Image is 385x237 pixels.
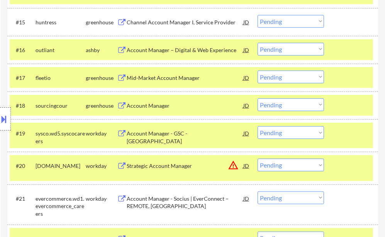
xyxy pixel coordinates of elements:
div: Strategic Account Manager [127,162,243,170]
div: huntress [36,19,86,26]
div: JD [243,159,250,173]
div: Account Manager - Socius | EverConnect – REMOTE, [GEOGRAPHIC_DATA] [127,195,243,210]
div: Channel Account Manager I, Service Provider [127,19,243,26]
div: greenhouse [86,19,117,26]
div: JD [243,98,250,112]
div: Account Manager - GSC - [GEOGRAPHIC_DATA] [127,130,243,145]
div: JD [243,191,250,205]
div: JD [243,126,250,140]
div: workday [86,195,117,203]
div: Mid-Market Account Manager [127,74,243,82]
div: #16 [16,46,29,54]
div: evercommerce.wd1.evercommerce_careers [36,195,86,218]
div: JD [243,15,250,29]
div: #15 [16,19,29,26]
div: JD [243,71,250,85]
button: warning_amber [228,160,239,171]
div: ashby [86,46,117,54]
div: JD [243,43,250,57]
div: Account Manager [127,102,243,110]
div: Account Manager – Digital & Web Experience [127,46,243,54]
div: #21 [16,195,29,203]
div: outliant [36,46,86,54]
